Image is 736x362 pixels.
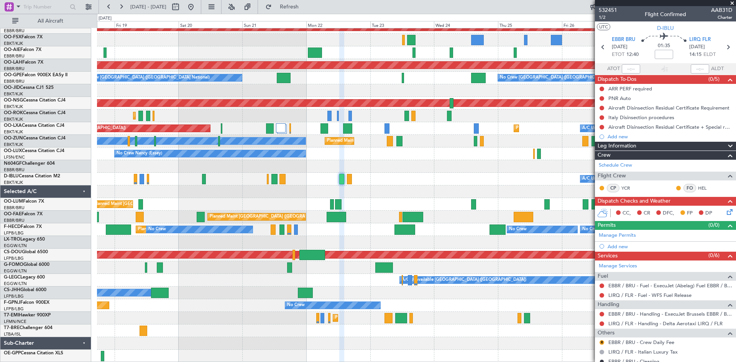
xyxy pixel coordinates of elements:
[599,14,617,21] span: 1/2
[4,351,21,355] span: OE-GPP
[4,319,26,324] a: LFMN/NCE
[4,250,48,254] a: CS-DOUGlobal 6500
[4,275,20,280] span: G-LEGC
[4,275,45,280] a: G-LEGCLegacy 600
[4,288,46,292] a: CS-JHHGlobal 6000
[8,15,83,27] button: All Aircraft
[4,268,27,274] a: EGGW/LTN
[4,212,43,216] a: OO-FAEFalcon 7X
[598,142,636,151] span: Leg Information
[623,210,631,217] span: CC,
[4,237,45,242] a: LX-TROLegacy 650
[705,210,712,217] span: DP
[582,224,600,235] div: No Crew
[242,21,306,28] div: Sun 21
[4,243,27,249] a: EGGW/LTN
[4,262,49,267] a: G-FOMOGlobal 6000
[708,75,720,83] span: (0/5)
[4,262,23,267] span: G-FOMO
[4,41,23,46] a: EBKT/KJK
[4,73,22,77] span: OO-GPE
[598,252,618,260] span: Services
[402,274,526,286] div: A/C Unavailable [GEOGRAPHIC_DATA] ([GEOGRAPHIC_DATA])
[4,212,21,216] span: OO-FAE
[4,28,25,34] a: EBBR/BRU
[4,174,19,179] span: D-IBLU
[598,329,614,337] span: Others
[4,60,43,65] a: OO-LAHFalcon 7X
[689,43,705,51] span: [DATE]
[608,124,732,130] div: Aircraft Disinsection Residual Certificate + Special request
[644,210,650,217] span: CR
[4,98,66,103] a: OO-NSGCessna Citation CJ4
[599,162,632,169] a: Schedule Crew
[607,184,619,192] div: CP
[582,123,725,134] div: A/C Unavailable [GEOGRAPHIC_DATA] ([GEOGRAPHIC_DATA] National)
[582,173,725,185] div: A/C Unavailable [GEOGRAPHIC_DATA] ([GEOGRAPHIC_DATA] National)
[4,98,23,103] span: OO-NSG
[607,65,620,73] span: ATOT
[4,85,20,90] span: OO-JID
[703,51,716,59] span: ELDT
[335,312,408,324] div: Planned Maint [GEOGRAPHIC_DATA]
[612,51,624,59] span: ETOT
[4,300,20,305] span: F-GPNJ
[4,60,22,65] span: OO-LAH
[4,224,21,229] span: F-HECD
[4,123,22,128] span: OO-LXA
[612,43,628,51] span: [DATE]
[138,224,259,235] div: Planned Maint [GEOGRAPHIC_DATA] ([GEOGRAPHIC_DATA])
[598,272,608,281] span: Fuel
[327,135,416,147] div: Planned Maint Kortrijk-[GEOGRAPHIC_DATA]
[621,185,639,192] a: YCR
[608,85,652,92] div: ARR PERF required
[4,300,49,305] a: F-GPNJFalcon 900EX
[4,205,25,211] a: EBBR/BRU
[4,154,25,160] a: LFSN/ENC
[4,66,25,72] a: EBBR/BRU
[608,349,678,355] a: LIRQ / FLR - Italian Luxury Tax
[4,111,66,115] a: OO-ROKCessna Citation CJ4
[20,18,81,24] span: All Aircraft
[4,331,21,337] a: LTBA/ISL
[4,306,24,312] a: LFPB/LBG
[4,104,23,110] a: EBKT/KJK
[4,250,22,254] span: CS-DOU
[4,35,43,39] a: OO-FSXFalcon 7X
[4,142,23,147] a: EBKT/KJK
[687,210,693,217] span: FP
[4,79,25,84] a: EBBR/BRU
[4,351,63,355] a: OE-GPPCessna Citation XLS
[598,221,616,230] span: Permits
[711,14,732,21] span: Charter
[598,151,611,160] span: Crew
[210,211,348,223] div: Planned Maint [GEOGRAPHIC_DATA] ([GEOGRAPHIC_DATA] National)
[612,36,635,44] span: EBBR BRU
[4,174,60,179] a: D-IBLUCessna Citation M2
[4,35,21,39] span: OO-FSX
[711,65,724,73] span: ALDT
[4,313,51,318] a: T7-EMIHawker 900XP
[683,184,696,192] div: FO
[608,282,732,289] a: EBBR / BRU - Fuel - ExecuJet (Abelag) Fuel EBBR / BRU
[287,300,305,311] div: No Crew
[81,72,210,84] div: No Crew [GEOGRAPHIC_DATA] ([GEOGRAPHIC_DATA] National)
[711,6,732,14] span: AAB31D
[4,91,23,97] a: EBKT/KJK
[698,185,715,192] a: HEL
[597,23,610,30] button: UTC
[4,129,23,135] a: EBKT/KJK
[4,149,22,153] span: OO-LUX
[4,73,67,77] a: OO-GPEFalcon 900EX EASy II
[608,95,631,102] div: PNR Auto
[4,281,27,287] a: EGGW/LTN
[262,1,308,13] button: Refresh
[4,53,25,59] a: EBBR/BRU
[622,64,640,74] input: --:--
[608,339,674,346] a: EBBR / BRU - Crew Daily Fee
[4,256,24,261] a: LFPB/LBG
[117,148,162,159] div: No Crew Nancy (Essey)
[608,243,732,250] div: Add new
[658,42,670,50] span: 01:35
[608,133,732,140] div: Add new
